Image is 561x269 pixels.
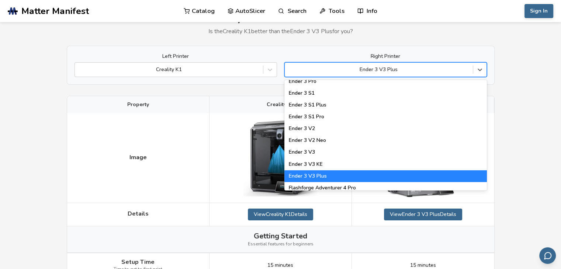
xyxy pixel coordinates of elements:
span: 15 minutes [410,262,436,268]
input: Ender 3 V3 PlusElegoo Neptune 4 MaxElegoo Neptune 4 PlusElegoo Neptune 4 ProElegoo Neptune XEnder... [288,67,290,73]
button: Send feedback via email [539,247,556,264]
span: Essential features for beginners [248,242,314,247]
span: Getting Started [254,232,307,240]
label: Left Printer [75,53,277,59]
a: ViewEnder 3 V3 PlusDetails [384,209,462,220]
p: Is the Creality K1 better than the Ender 3 V3 Plus for you? [67,28,495,35]
span: Creality K1 [267,102,294,108]
label: Right Printer [284,53,487,59]
a: ViewCreality K1Details [248,209,313,220]
div: Ender 3 V2 Neo [284,134,487,146]
div: Ender 3 S1 Plus [284,99,487,111]
h1: Creality K1 vs Ender 3 V3 Plus [67,11,495,24]
img: Creality K1 [243,120,317,196]
div: Ender 3 S1 [284,87,487,99]
span: Setup Time [121,259,155,265]
div: Ender 3 Pro [284,76,487,87]
span: Matter Manifest [21,6,89,16]
div: Ender 3 S1 Pro [284,111,487,123]
span: Details [128,210,149,217]
span: 15 minutes [267,262,293,268]
span: Image [129,154,147,161]
div: Flashforge Adventurer 4 Pro [284,182,487,194]
button: Sign In [524,4,553,18]
div: Ender 3 V3 [284,146,487,158]
div: Ender 3 V3 KE [284,158,487,170]
input: Creality K1 [79,67,80,73]
div: Ender 3 V3 Plus [284,170,487,182]
span: Property [127,102,149,108]
div: Ender 3 V2 [284,123,487,134]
